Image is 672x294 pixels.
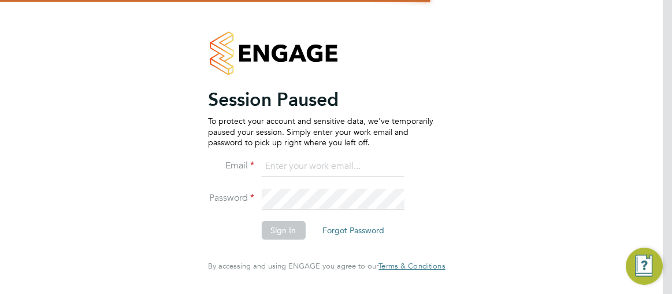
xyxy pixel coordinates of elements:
label: Password [208,192,254,204]
p: To protect your account and sensitive data, we've temporarily paused your session. Simply enter y... [208,116,433,148]
button: Sign In [261,221,305,240]
h2: Session Paused [208,88,433,111]
span: By accessing and using ENGAGE you agree to our [208,261,445,271]
a: Terms & Conditions [378,262,445,271]
button: Engage Resource Center [626,248,663,285]
label: Email [208,160,254,172]
input: Enter your work email... [261,156,404,177]
button: Forgot Password [313,221,393,240]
